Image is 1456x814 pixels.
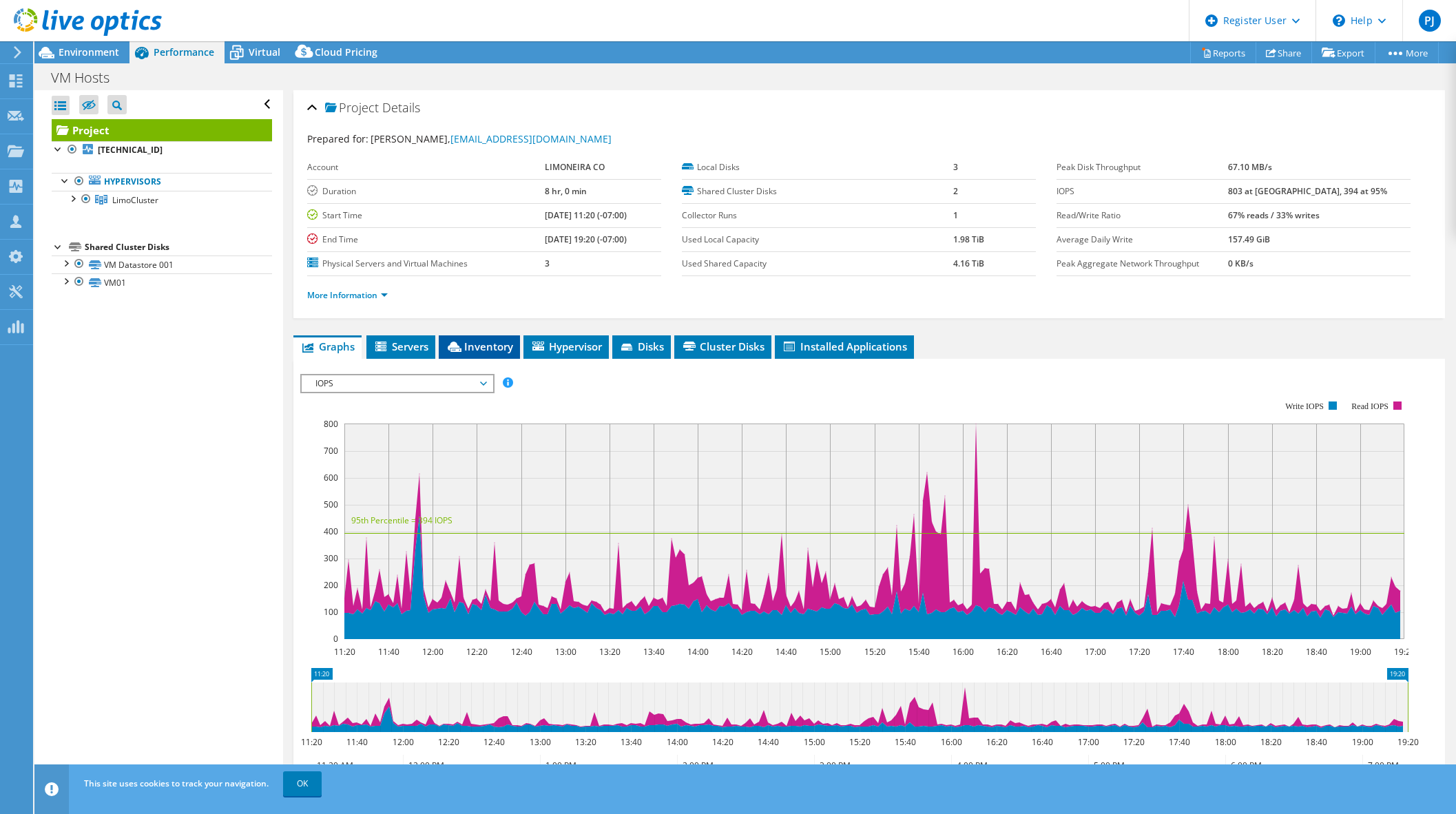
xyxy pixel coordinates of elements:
[1123,736,1145,748] text: 17:20
[782,340,907,353] span: Installed Applications
[307,209,545,222] label: Start Time
[382,99,420,116] span: Details
[1397,736,1419,748] text: 19:20
[438,736,459,748] text: 12:20
[1032,736,1053,748] text: 16:40
[1419,10,1441,32] span: PJ
[52,191,272,209] a: LimoCluster
[621,736,642,748] text: 13:40
[953,258,984,269] b: 4.16 TiB
[1057,233,1228,247] label: Average Daily Write
[1228,185,1387,197] b: 803 at [GEOGRAPHIC_DATA], 394 at 95%
[1375,42,1439,63] a: More
[373,340,428,353] span: Servers
[953,233,984,245] b: 1.98 TiB
[325,101,379,115] span: Project
[324,472,338,483] text: 600
[52,141,272,159] a: [TECHNICAL_ID]
[682,209,953,222] label: Collector Runs
[555,646,576,658] text: 13:00
[378,646,399,658] text: 11:40
[758,736,779,748] text: 14:40
[986,736,1008,748] text: 16:20
[682,185,953,198] label: Shared Cluster Disks
[300,340,355,353] span: Graphs
[98,144,163,156] b: [TECHNICAL_ID]
[1057,160,1228,174] label: Peak Disk Throughput
[820,646,841,658] text: 15:00
[1260,736,1282,748] text: 18:20
[953,161,958,173] b: 3
[154,45,214,59] span: Performance
[59,45,119,59] span: Environment
[530,340,602,353] span: Hypervisor
[895,736,916,748] text: 15:40
[545,233,627,245] b: [DATE] 19:20 (-07:00)
[1215,736,1236,748] text: 18:00
[731,646,753,658] text: 14:20
[667,736,688,748] text: 14:00
[1394,646,1415,658] text: 19:20
[283,771,322,796] a: OK
[1311,42,1375,63] a: Export
[307,160,545,174] label: Account
[681,340,765,353] span: Cluster Disks
[643,646,665,658] text: 13:40
[351,514,453,526] text: 95th Percentile = 394 IOPS
[804,736,825,748] text: 15:00
[84,778,269,789] span: This site uses cookies to track your navigation.
[315,45,377,59] span: Cloud Pricing
[371,132,612,145] span: [PERSON_NAME],
[1129,646,1150,658] text: 17:20
[682,160,953,174] label: Local Disks
[953,646,974,658] text: 16:00
[52,173,272,191] a: Hypervisors
[324,525,338,537] text: 400
[1041,646,1062,658] text: 16:40
[1228,209,1320,221] b: 67% reads / 33% writes
[941,736,962,748] text: 16:00
[324,552,338,564] text: 300
[1057,209,1228,222] label: Read/Write Ratio
[324,606,338,618] text: 100
[446,340,513,353] span: Inventory
[1306,646,1327,658] text: 18:40
[334,646,355,658] text: 11:20
[422,646,444,658] text: 12:00
[953,185,958,197] b: 2
[599,646,621,658] text: 13:20
[1256,42,1312,63] a: Share
[249,45,280,59] span: Virtual
[619,340,664,353] span: Disks
[1306,736,1327,748] text: 18:40
[682,233,953,247] label: Used Local Capacity
[483,736,505,748] text: 12:40
[307,132,368,145] label: Prepared for:
[1218,646,1239,658] text: 18:00
[849,736,871,748] text: 15:20
[309,375,486,392] span: IOPS
[712,736,734,748] text: 14:20
[997,646,1018,658] text: 16:20
[307,257,545,271] label: Physical Servers and Virtual Machines
[1057,185,1228,198] label: IOPS
[575,736,596,748] text: 13:20
[1173,646,1194,658] text: 17:40
[864,646,886,658] text: 15:20
[1085,646,1106,658] text: 17:00
[545,258,550,269] b: 3
[1350,646,1371,658] text: 19:00
[776,646,797,658] text: 14:40
[346,736,368,748] text: 11:40
[324,418,338,430] text: 800
[52,255,272,273] a: VM Datastore 001
[682,257,953,271] label: Used Shared Capacity
[52,119,272,141] a: Project
[545,209,627,221] b: [DATE] 11:20 (-07:00)
[301,736,322,748] text: 11:20
[307,289,388,301] a: More Information
[1057,257,1228,271] label: Peak Aggregate Network Throughput
[52,273,272,291] a: VM01
[45,70,131,85] h1: VM Hosts
[1190,42,1256,63] a: Reports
